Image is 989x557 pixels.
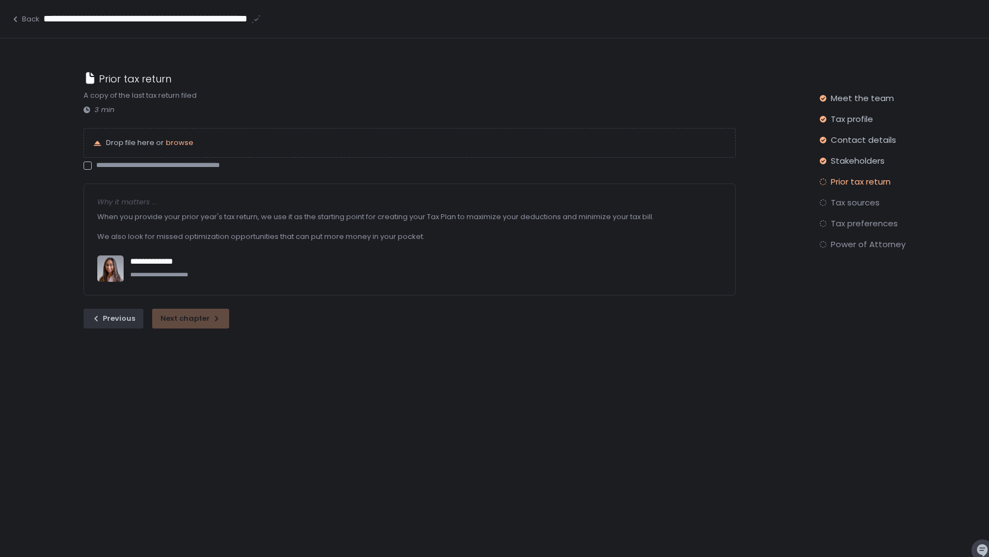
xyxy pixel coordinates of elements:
[831,239,905,250] span: Power of Attorney
[166,138,193,148] button: browse
[831,135,896,146] span: Contact details
[92,314,135,324] div: Previous
[831,176,891,187] span: Prior tax return
[99,71,171,86] h1: Prior tax return
[831,93,894,104] span: Meet the team
[831,218,898,229] span: Tax preferences
[97,227,722,247] div: We also look for missed optimization opportunities that can put more money in your pocket.
[84,90,736,101] div: A copy of the last tax return filed
[166,137,193,148] span: browse
[84,309,143,328] button: Previous
[84,105,736,115] div: 3 min
[831,155,885,166] span: Stakeholders
[831,197,880,208] span: Tax sources
[97,197,722,207] div: Why it matters ...
[97,207,722,227] div: When you provide your prior year's tax return, we use it as the starting point for creating your ...
[106,138,193,148] p: Drop file here or
[11,14,40,24] button: Back
[831,114,873,125] span: Tax profile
